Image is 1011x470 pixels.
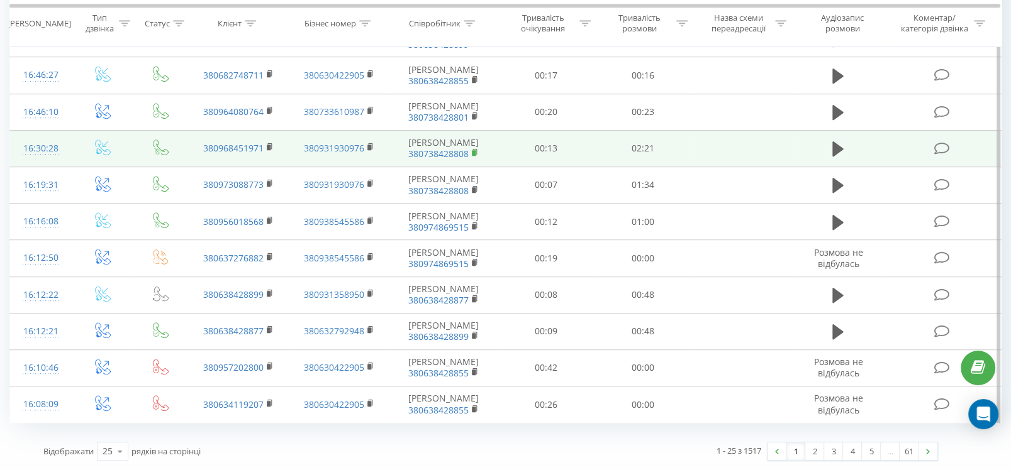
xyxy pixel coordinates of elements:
[968,399,998,429] div: Open Intercom Messenger
[408,294,469,306] a: 380638428877
[408,404,469,416] a: 380638428855
[408,367,469,379] a: 380638428855
[389,130,498,167] td: [PERSON_NAME]
[498,167,595,203] td: 00:07
[408,38,469,50] a: 380638428899
[408,221,469,233] a: 380974869515
[389,349,498,386] td: [PERSON_NAME]
[304,216,364,227] a: 380938545586
[131,445,201,457] span: рядків на сторінці
[813,246,863,270] span: Розмова не відбулась
[304,142,364,154] a: 380931930976
[8,18,71,29] div: [PERSON_NAME]
[705,13,772,35] div: Назва схеми переадресації
[203,142,264,154] a: 380968451971
[389,94,498,130] td: [PERSON_NAME]
[805,442,824,460] a: 2
[304,178,364,190] a: 380931930976
[43,445,94,457] span: Відображати
[813,392,863,415] span: Розмова не відбулась
[23,356,59,380] div: 16:10:46
[23,63,59,87] div: 16:46:27
[304,106,364,117] a: 380733610987
[203,325,264,337] a: 380638428877
[408,111,469,123] a: 380738428801
[23,392,59,417] div: 16:08:09
[900,442,919,460] a: 61
[498,57,595,94] td: 00:17
[595,94,691,130] td: 00:23
[203,288,264,300] a: 380638428899
[304,361,364,373] a: 380630422905
[203,178,264,190] a: 380973088773
[203,398,264,410] a: 380634119207
[498,94,595,130] td: 00:20
[389,276,498,313] td: [PERSON_NAME]
[389,57,498,94] td: [PERSON_NAME]
[304,252,364,264] a: 380938545586
[304,18,356,29] div: Бізнес номер
[23,319,59,344] div: 16:12:21
[595,204,691,240] td: 01:00
[606,13,673,35] div: Тривалість розмови
[786,442,805,460] a: 1
[862,442,881,460] a: 5
[218,18,242,29] div: Клієнт
[717,444,761,457] div: 1 - 25 з 1517
[595,167,691,203] td: 01:34
[408,148,469,160] a: 380738428808
[145,18,170,29] div: Статус
[23,209,59,234] div: 16:16:08
[389,386,498,423] td: [PERSON_NAME]
[509,13,576,35] div: Тривалість очікування
[203,361,264,373] a: 380957202800
[897,13,971,35] div: Коментар/категорія дзвінка
[304,325,364,337] a: 380632792948
[389,313,498,349] td: [PERSON_NAME]
[23,173,59,197] div: 16:19:31
[595,57,691,94] td: 00:16
[595,276,691,313] td: 00:48
[408,185,469,197] a: 380738428808
[389,204,498,240] td: [PERSON_NAME]
[203,216,264,227] a: 380956018568
[498,386,595,423] td: 00:26
[498,313,595,349] td: 00:09
[23,136,59,161] div: 16:30:28
[843,442,862,460] a: 4
[408,75,469,87] a: 380638428855
[803,13,882,35] div: Аудіозапис розмови
[881,442,900,460] div: …
[83,13,116,35] div: Тип дзвінка
[595,240,691,276] td: 00:00
[595,130,691,167] td: 02:21
[409,18,461,29] div: Співробітник
[498,349,595,386] td: 00:42
[203,252,264,264] a: 380637276882
[408,331,469,342] a: 380638428899
[389,167,498,203] td: [PERSON_NAME]
[203,69,264,81] a: 380682748711
[595,349,691,386] td: 00:00
[304,288,364,300] a: 380931358950
[23,246,59,270] div: 16:12:50
[103,445,113,457] div: 25
[304,398,364,410] a: 380630422905
[389,240,498,276] td: [PERSON_NAME]
[595,313,691,349] td: 00:48
[498,240,595,276] td: 00:19
[498,204,595,240] td: 00:12
[595,386,691,423] td: 00:00
[304,69,364,81] a: 380630422905
[203,106,264,117] a: 380964080764
[498,276,595,313] td: 00:08
[23,283,59,307] div: 16:12:22
[824,442,843,460] a: 3
[498,130,595,167] td: 00:13
[23,100,59,124] div: 16:46:10
[813,356,863,379] span: Розмова не відбулась
[408,258,469,270] a: 380974869515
